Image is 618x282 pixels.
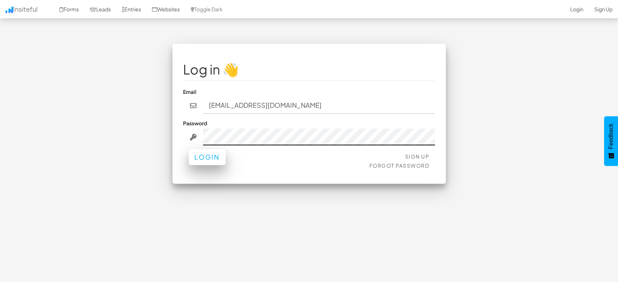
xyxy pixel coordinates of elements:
h1: Log in 👋 [183,62,435,77]
a: Forgot Password [369,162,430,169]
button: Feedback - Show survey [604,116,618,166]
img: icon.png [5,7,13,13]
span: Feedback [608,123,614,149]
input: john@doe.com [203,97,435,114]
a: Sign Up [405,153,430,160]
label: Email [183,88,197,95]
button: Login [189,149,226,165]
label: Password [183,119,207,127]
